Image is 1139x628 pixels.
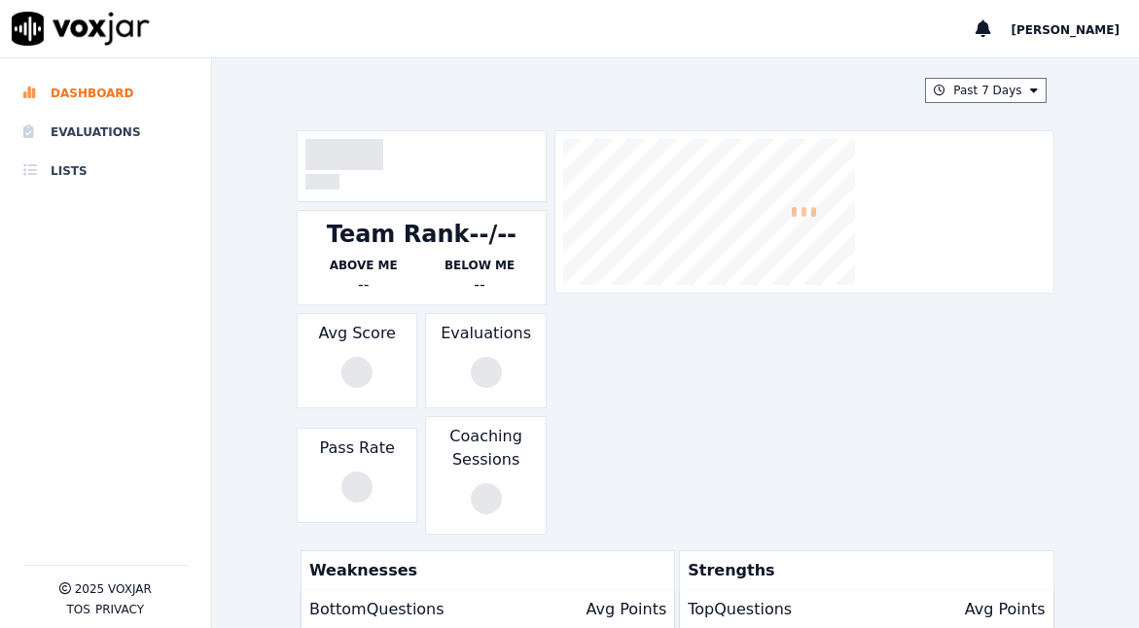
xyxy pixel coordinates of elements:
div: -- [421,273,537,297]
p: Above Me [305,258,421,273]
p: Avg Points [586,598,666,621]
a: Dashboard [23,74,188,113]
button: Past 7 Days [925,78,1046,103]
div: Avg Score [297,313,417,408]
p: 2025 Voxjar [75,581,152,597]
p: Strengths [680,551,1045,590]
p: Bottom Questions [309,598,445,621]
div: Pass Rate [297,428,417,523]
div: Coaching Sessions [425,416,546,535]
p: Avg Points [965,598,1046,621]
div: Team Rank --/-- [327,219,516,250]
img: voxjar logo [12,12,150,46]
p: Top Questions [688,598,792,621]
div: Evaluations [425,313,546,408]
button: [PERSON_NAME] [1011,17,1139,41]
a: Evaluations [23,113,188,152]
button: Privacy [95,602,144,617]
a: Lists [23,152,188,191]
p: Below Me [421,258,537,273]
span: [PERSON_NAME] [1011,23,1120,37]
button: TOS [66,602,89,617]
div: -- [305,273,421,297]
p: Weaknesses [302,551,666,590]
